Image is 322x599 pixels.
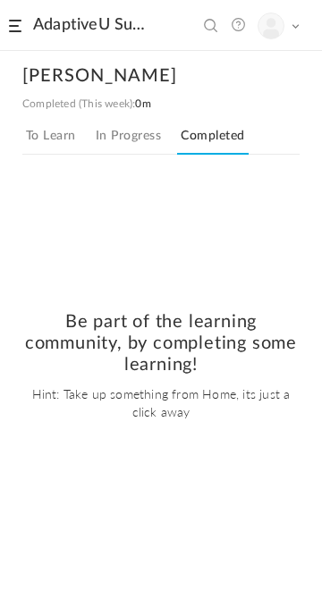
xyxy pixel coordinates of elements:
[258,13,284,38] img: user-image.png
[18,384,304,420] span: Hint: Take up something from Home, its just a click away
[92,124,165,155] a: In Progress
[33,15,146,35] a: AdaptiveU SupportU
[135,98,150,109] span: 0m
[22,124,80,155] a: To Learn
[22,97,151,110] div: Completed (This week):
[177,124,248,155] a: Completed
[18,311,304,375] h2: Be part of the learning community, by completing some learning!
[22,65,300,87] h2: [PERSON_NAME]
